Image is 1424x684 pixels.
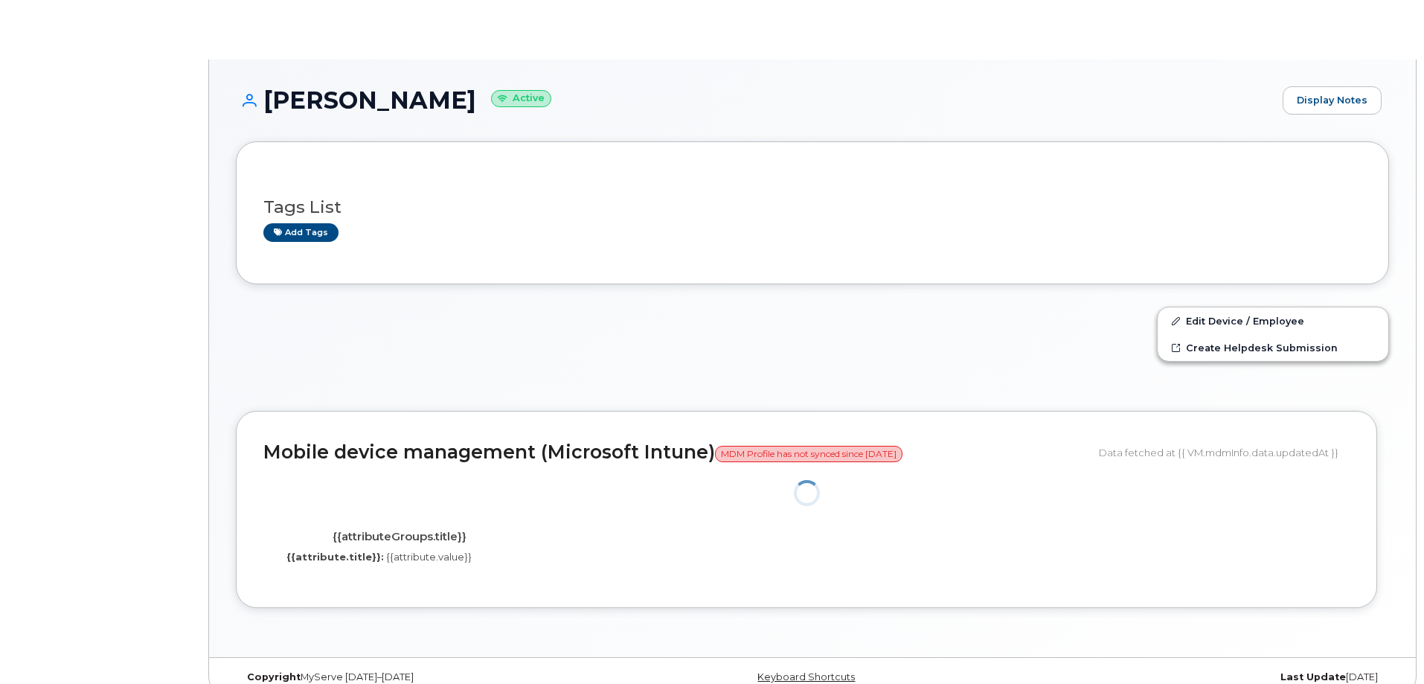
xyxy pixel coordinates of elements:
[386,551,472,563] span: {{attribute.value}}
[236,671,620,683] div: MyServe [DATE]–[DATE]
[1158,334,1388,361] a: Create Helpdesk Submission
[1099,438,1350,467] div: Data fetched at {{ VM.mdmInfo.data.updatedAt }}
[275,531,524,543] h4: {{attributeGroups.title}}
[757,671,855,683] a: Keyboard Shortcuts
[263,442,1088,463] h2: Mobile device management (Microsoft Intune)
[1280,671,1346,683] strong: Last Update
[715,446,902,462] span: MDM Profile has not synced since [DATE]
[247,671,301,683] strong: Copyright
[1004,671,1389,683] div: [DATE]
[263,198,1362,217] h3: Tags List
[1158,307,1388,334] a: Edit Device / Employee
[491,90,551,107] small: Active
[263,223,339,242] a: Add tags
[1283,86,1382,115] a: Display Notes
[236,87,1275,113] h1: [PERSON_NAME]
[286,550,384,564] label: {{attribute.title}}:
